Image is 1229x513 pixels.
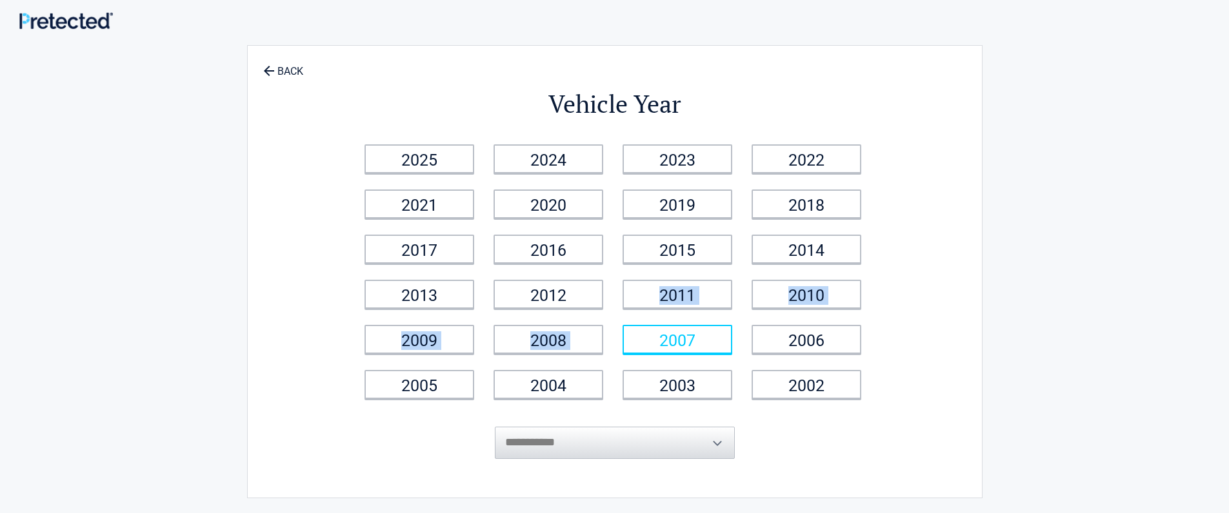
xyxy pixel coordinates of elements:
a: 2006 [752,325,861,354]
a: 2002 [752,370,861,399]
a: 2018 [752,189,861,218]
a: 2011 [623,280,732,309]
a: 2014 [752,235,861,264]
a: 2023 [623,144,732,173]
a: 2010 [752,280,861,309]
a: 2004 [494,370,603,399]
a: 2017 [365,235,474,264]
a: 2016 [494,235,603,264]
a: 2012 [494,280,603,309]
a: 2022 [752,144,861,173]
h2: Vehicle Year [357,88,873,121]
a: 2024 [494,144,603,173]
a: 2025 [365,144,474,173]
a: 2015 [623,235,732,264]
a: 2021 [365,189,474,218]
a: 2020 [494,189,603,218]
img: Main Logo [19,12,113,29]
a: 2005 [365,370,474,399]
a: BACK [261,54,306,77]
a: 2019 [623,189,732,218]
a: 2003 [623,370,732,399]
a: 2009 [365,325,474,354]
a: 2008 [494,325,603,354]
a: 2013 [365,280,474,309]
a: 2007 [623,325,732,354]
